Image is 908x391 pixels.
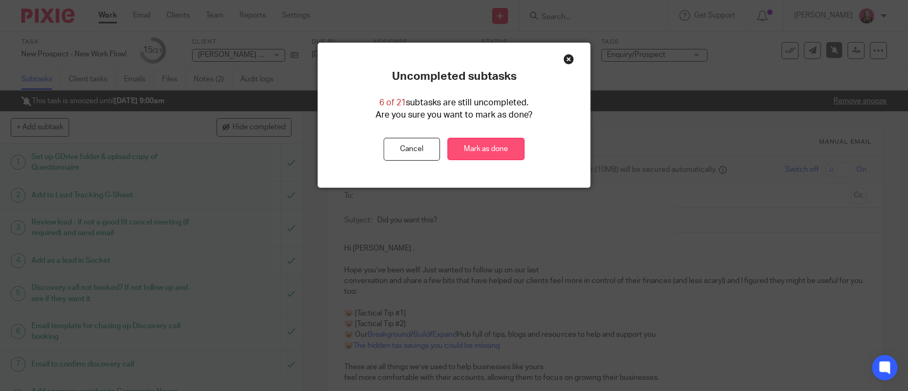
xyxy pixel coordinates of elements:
button: Cancel [384,138,440,161]
div: Close this dialog window [563,54,574,64]
span: 6 of 21 [379,98,406,107]
p: Uncompleted subtasks [392,70,517,84]
p: Are you sure you want to mark as done? [376,109,532,121]
p: subtasks are still uncompleted. [379,97,529,109]
a: Mark as done [447,138,524,161]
